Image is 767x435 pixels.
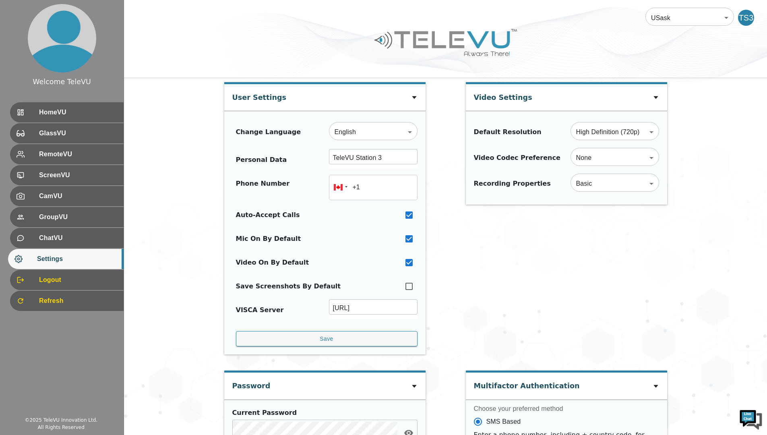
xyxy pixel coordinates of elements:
[329,121,418,143] div: English
[236,210,300,220] div: Auto-Accept Calls
[132,4,151,23] div: Minimize live chat window
[232,84,287,107] div: User Settings
[14,37,34,58] img: d_736959983_company_1615157101543_736959983
[232,373,271,395] div: Password
[474,84,532,107] div: Video Settings
[236,234,301,244] div: Mic On By Default
[39,212,117,222] span: GroupVU
[571,172,659,195] div: Basic
[10,165,124,185] div: ScreenVU
[8,249,124,269] div: Settings
[373,26,518,59] img: Logo
[10,144,124,164] div: RemoteVU
[571,147,659,169] div: None
[329,175,350,200] div: Canada: + 1
[10,102,124,122] div: HomeVU
[236,179,290,196] div: Phone Number
[39,233,117,243] span: ChatVU
[28,4,96,72] img: profile.png
[474,127,542,137] div: Default Resolution
[474,404,659,413] label: Choose your preferred method
[4,220,153,248] textarea: Type your message and hit 'Enter'
[232,408,413,418] div: Current Password
[486,417,521,427] span: SMS Based
[236,282,341,291] div: Save Screenshots By Default
[474,179,551,188] div: Recording Properties
[10,186,124,206] div: CamVU
[39,128,117,138] span: GlassVU
[39,191,117,201] span: CamVU
[236,331,418,347] button: Save
[738,10,754,26] div: TS3
[10,123,124,143] div: GlassVU
[38,424,85,431] div: All Rights Reserved
[37,254,117,264] span: Settings
[10,228,124,248] div: ChatVU
[236,155,287,165] div: Personal Data
[329,175,418,200] input: 1 (702) 123-4567
[10,291,124,311] div: Refresh
[25,416,97,424] div: © 2025 TeleVU Innovation Ltd.
[739,407,763,431] img: Chat Widget
[10,207,124,227] div: GroupVU
[10,270,124,290] div: Logout
[645,6,734,29] div: USask
[236,305,284,315] div: VISCA Server
[39,108,117,117] span: HomeVU
[474,153,560,163] div: Video Codec Preference
[39,275,117,285] span: Logout
[42,42,135,53] div: Chat with us now
[236,127,301,137] div: Change Language
[39,149,117,159] span: RemoteVU
[39,296,117,306] span: Refresh
[39,170,117,180] span: ScreenVU
[474,373,580,395] div: Multifactor Authentication
[236,258,309,267] div: Video On By Default
[33,77,91,87] div: Welcome TeleVU
[47,101,111,183] span: We're online!
[571,121,659,143] div: High Definition (720p)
